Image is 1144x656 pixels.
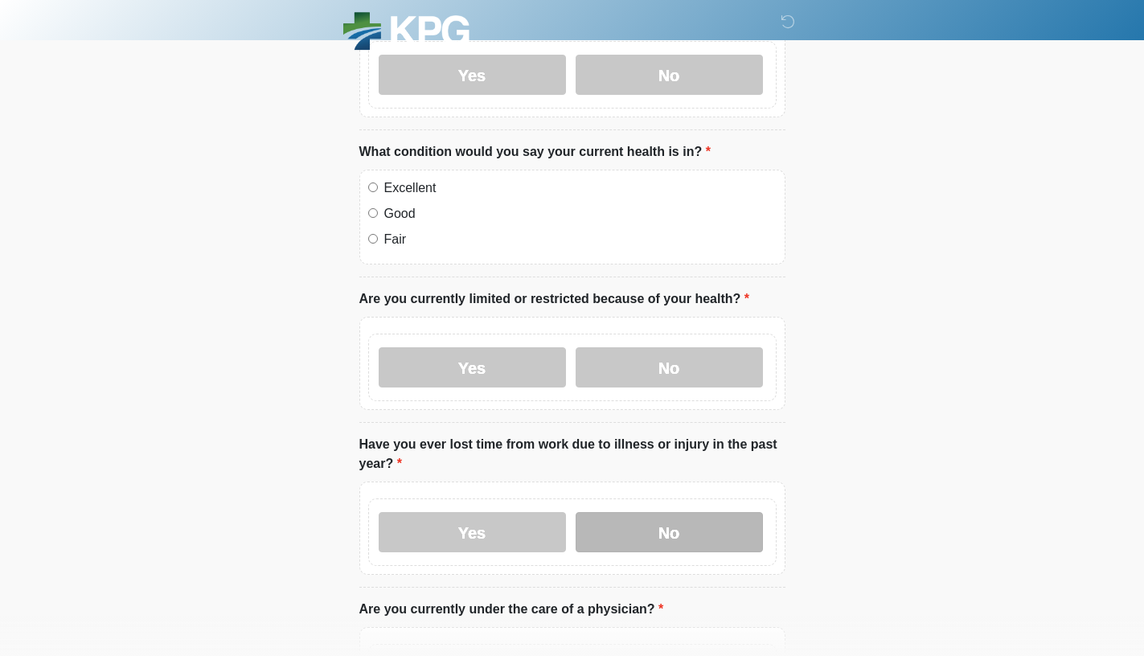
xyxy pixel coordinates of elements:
[359,289,749,309] label: Are you currently limited or restricted because of your health?
[379,55,566,95] label: Yes
[359,600,664,619] label: Are you currently under the care of a physician?
[368,182,378,192] input: Excellent
[576,512,763,552] label: No
[359,435,785,474] label: Have you ever lost time from work due to illness or injury in the past year?
[384,178,777,198] label: Excellent
[379,512,566,552] label: Yes
[343,12,469,55] img: KPG Healthcare Logo
[576,347,763,387] label: No
[576,55,763,95] label: No
[359,142,711,162] label: What condition would you say your current health is in?
[368,234,378,244] input: Fair
[379,347,566,387] label: Yes
[368,208,378,218] input: Good
[384,230,777,249] label: Fair
[384,204,777,223] label: Good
